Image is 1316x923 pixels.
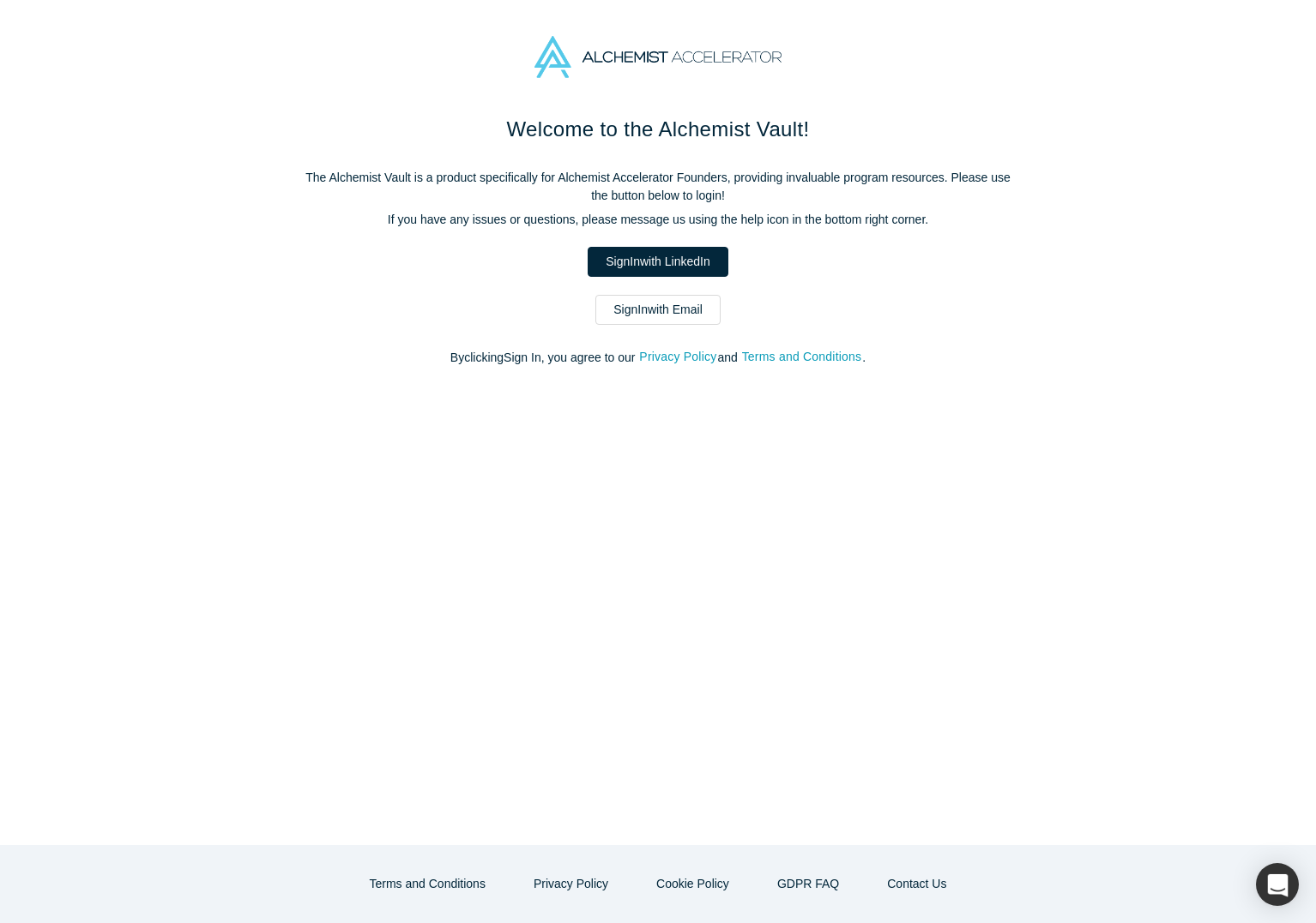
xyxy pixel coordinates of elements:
[759,869,857,899] a: GDPR FAQ
[298,169,1018,205] p: The Alchemist Vault is a product specifically for Alchemist Accelerator Founders, providing inval...
[352,869,504,899] button: Terms and Conditions
[741,347,863,367] button: Terms and Conditions
[298,349,1018,367] p: By clicking Sign In , you agree to our and .
[298,114,1018,145] h1: Welcome to the Alchemist Vault!
[298,211,1018,229] p: If you have any issues or questions, please message us using the help icon in the bottom right co...
[516,869,626,899] button: Privacy Policy
[534,36,782,78] img: Alchemist Accelerator Logo
[588,247,727,277] a: SignInwith LinkedIn
[869,869,964,899] button: Contact Us
[595,295,721,325] a: SignInwith Email
[638,869,747,899] button: Cookie Policy
[638,347,717,367] button: Privacy Policy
